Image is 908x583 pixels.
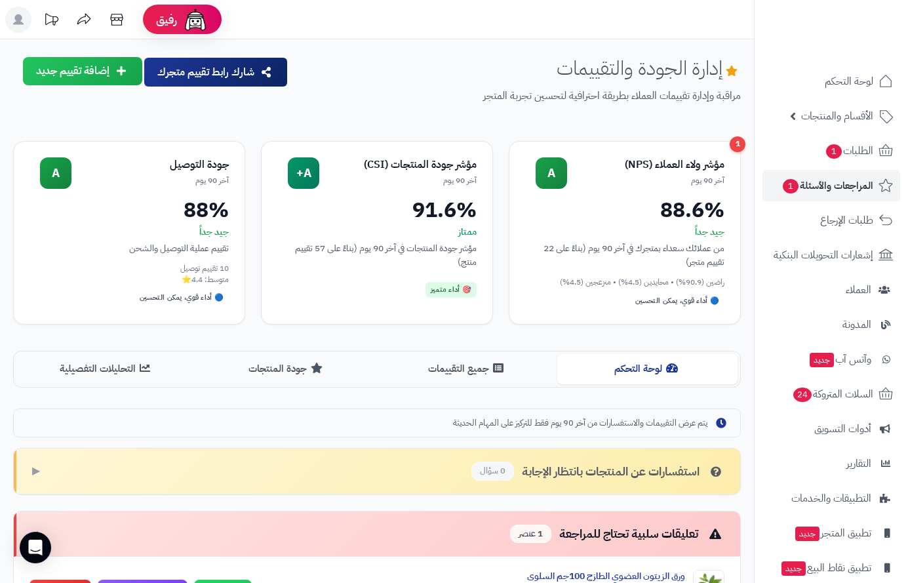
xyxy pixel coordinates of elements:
[782,178,799,194] span: 1
[762,135,900,167] a: الطلبات1
[762,239,900,271] a: إشعارات التحويلات البنكية
[510,525,724,544] div: تعليقات سلبية تحتاج للمراجعة
[780,559,871,577] span: تطبيق نقاط البيع
[277,199,477,220] div: 91.6%
[801,107,873,125] span: الأقسام والمنتجات
[567,157,724,172] div: مؤشر ولاء العملاء (NPS)
[32,527,43,542] span: ▼
[567,175,724,186] div: آخر 90 يوم
[30,241,229,255] div: تقييم عملية التوصيل والشحن
[846,281,871,299] span: العملاء
[762,66,900,97] a: لوحة التحكم
[425,282,477,298] div: 🎯 أداء متميز
[842,315,871,334] span: المدونة
[810,353,834,367] span: جديد
[762,309,900,340] a: المدونة
[808,350,871,369] span: وآتس آب
[262,570,685,583] div: ورق الزيتون العضوي الطازج 100جم السلوى
[781,561,806,576] span: جديد
[792,385,873,403] span: السلات المتروكة
[794,524,871,542] span: تطبيق المتجر
[30,199,229,220] div: 88%
[762,413,900,445] a: أدوات التسويق
[277,241,477,269] div: مؤشر جودة المنتجات في آخر 90 يوم (بناءً على 57 تقييم منتج)
[71,157,229,172] div: جودة التوصيل
[762,205,900,236] a: طلبات الإرجاع
[20,532,51,563] div: Open Intercom Messenger
[32,464,40,479] span: ▶
[23,57,142,85] button: إضافة تقييم جديد
[762,378,900,410] a: السلات المتروكة24
[793,387,812,403] span: 24
[781,176,873,195] span: المراجعات والأسئلة
[762,448,900,479] a: التقارير
[377,354,557,384] button: جميع التقييمات
[630,293,724,309] div: 🔵 أداء قوي، يمكن التحسين
[299,89,741,104] p: مراقبة وإدارة تقييمات العملاء بطريقة احترافية لتحسين تجربة المتجر
[319,175,477,186] div: آخر 90 يوم
[774,246,873,264] span: إشعارات التحويلات البنكية
[134,290,229,306] div: 🔵 أداء قوي، يمكن التحسين
[197,354,377,384] button: جودة المنتجات
[791,489,871,508] span: التطبيقات والخدمات
[35,7,68,36] a: تحديثات المنصة
[846,454,871,473] span: التقارير
[40,157,71,189] div: A
[762,170,900,201] a: المراجعات والأسئلة1
[825,72,873,90] span: لوحة التحكم
[525,199,724,220] div: 88.6%
[536,157,567,189] div: A
[557,354,738,384] button: لوحة التحكم
[277,226,477,239] div: ممتاز
[319,157,477,172] div: مؤشر جودة المنتجات (CSI)
[156,12,177,28] span: رفيق
[71,175,229,186] div: آخر 90 يوم
[825,144,842,159] span: 1
[814,420,871,438] span: أدوات التسويق
[795,527,819,541] span: جديد
[182,7,208,33] img: ai-face.png
[819,22,896,50] img: logo-2.png
[288,157,319,189] div: A+
[525,226,724,239] div: جيد جداً
[730,136,745,152] div: 1
[825,142,873,160] span: الطلبات
[762,274,900,306] a: العملاء
[16,354,197,384] button: التحليلات التفصيلية
[557,57,741,79] h1: إدارة الجودة والتقييمات
[820,211,873,230] span: طلبات الإرجاع
[525,277,724,288] div: راضين (90.9%) • محايدين (4.5%) • منزعجين (4.5%)
[762,517,900,549] a: تطبيق المتجرجديد
[30,263,229,285] div: 10 تقييم توصيل متوسط: 4.4⭐
[762,483,900,514] a: التطبيقات والخدمات
[453,417,707,430] span: يتم عرض التقييمات والاستفسارات من آخر 90 يوم فقط للتركيز على المهام الحديثة
[471,462,514,481] span: 0 سؤال
[30,226,229,239] div: جيد جداً
[144,58,287,87] button: شارك رابط تقييم متجرك
[525,241,724,269] div: من عملائك سعداء بمتجرك في آخر 90 يوم (بناءً على 22 تقييم متجر)
[471,462,724,481] div: استفسارات عن المنتجات بانتظار الإجابة
[510,525,551,544] span: 1 عنصر
[762,344,900,375] a: وآتس آبجديد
